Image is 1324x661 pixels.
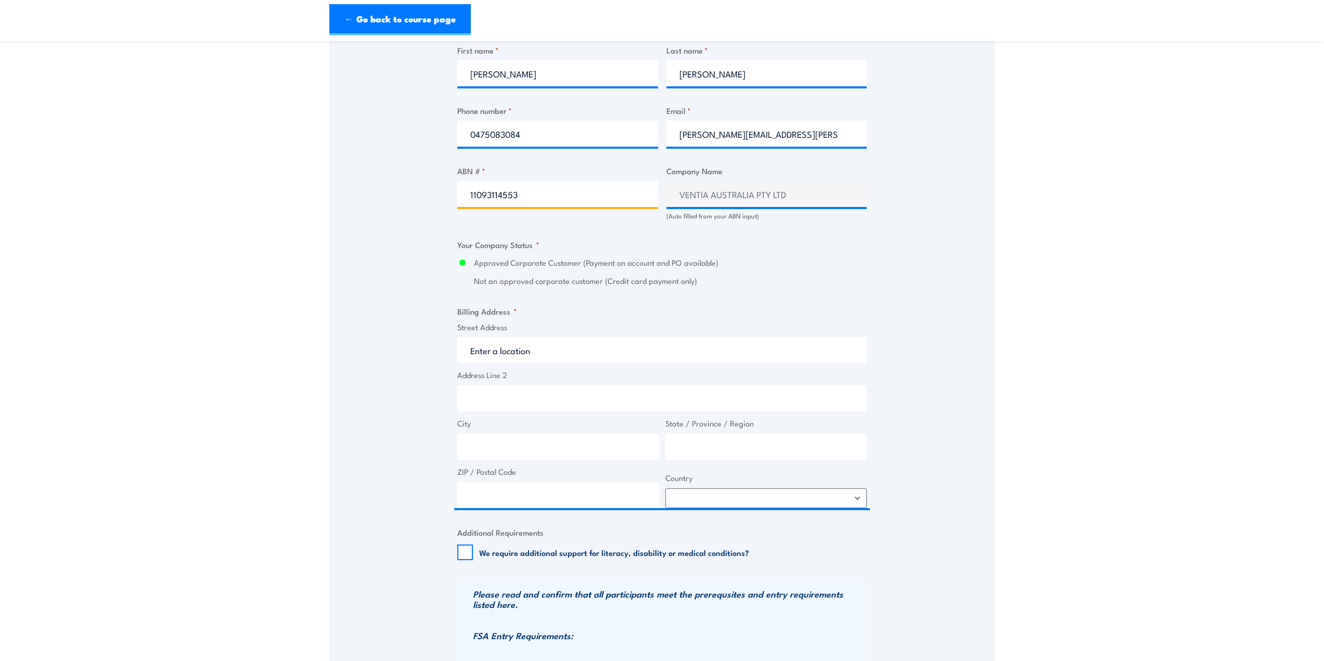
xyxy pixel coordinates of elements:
label: Address Line 2 [457,369,867,381]
h3: Please read and confirm that all participants meet the prerequsites and entry requirements listed... [473,589,864,610]
a: ← Go back to course page [329,4,471,35]
label: Last name [666,44,867,56]
div: (Auto filled from your ABN input) [666,211,867,221]
legend: Your Company Status [457,239,539,251]
label: Not an approved corporate customer (Credit card payment only) [474,275,867,287]
label: City [457,418,659,430]
label: ZIP / Postal Code [457,466,659,478]
legend: Additional Requirements [457,526,544,538]
label: Country [665,472,867,484]
label: We require additional support for literacy, disability or medical conditions? [479,547,749,558]
label: Street Address [457,321,867,333]
h3: FSA Entry Requirements: [473,630,864,641]
label: First name [457,44,658,56]
label: Approved Corporate Customer (Payment on account and PO available) [474,257,867,269]
label: Company Name [666,165,867,177]
label: State / Province / Region [665,418,867,430]
legend: Billing Address [457,305,517,317]
input: Enter a location [457,337,867,363]
label: Phone number [457,105,658,116]
label: Email [666,105,867,116]
label: ABN # [457,165,658,177]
